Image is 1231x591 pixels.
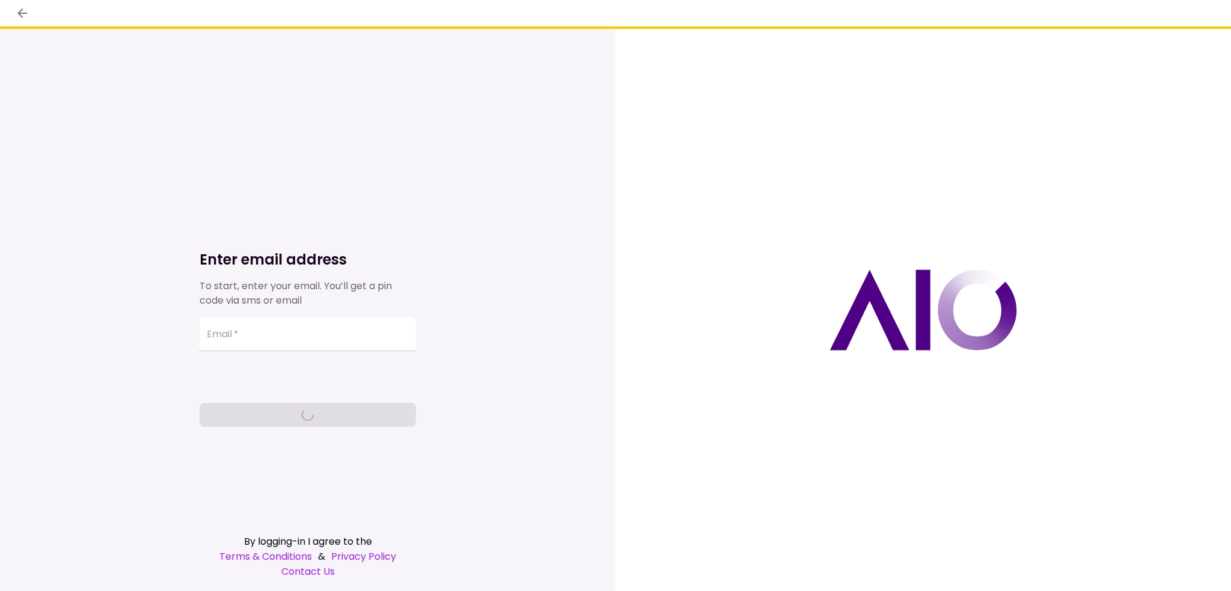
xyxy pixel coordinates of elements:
[331,549,396,564] a: Privacy Policy
[200,549,416,564] div: &
[200,279,416,308] div: To start, enter your email. You’ll get a pin code via sms or email
[200,534,416,549] div: By logging-in I agree to the
[12,3,32,23] button: back
[219,549,312,564] a: Terms & Conditions
[200,250,416,269] h1: Enter email address
[829,269,1017,351] img: AIO logo
[200,564,416,579] a: Contact Us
